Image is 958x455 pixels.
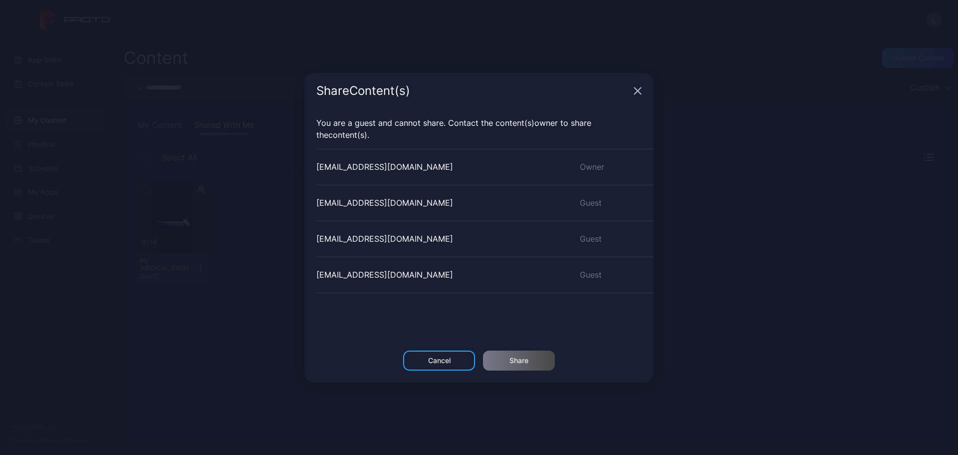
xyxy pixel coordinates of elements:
[316,161,453,173] div: [EMAIL_ADDRESS][DOMAIN_NAME]
[568,197,654,209] div: Guest
[316,197,453,209] div: [EMAIL_ADDRESS][DOMAIN_NAME]
[495,118,534,128] span: Content (s)
[483,351,555,371] button: Share
[509,357,528,365] div: Share
[316,233,453,245] div: [EMAIL_ADDRESS][DOMAIN_NAME]
[328,130,367,140] span: Content (s)
[568,161,654,173] div: Owner
[316,117,642,141] p: You are a guest and cannot share. Contact the owner to share the .
[403,351,475,371] button: Cancel
[316,85,630,97] div: Share Content (s)
[428,357,451,365] div: Cancel
[316,269,453,281] div: [EMAIL_ADDRESS][DOMAIN_NAME]
[568,269,654,281] div: Guest
[568,233,654,245] div: Guest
